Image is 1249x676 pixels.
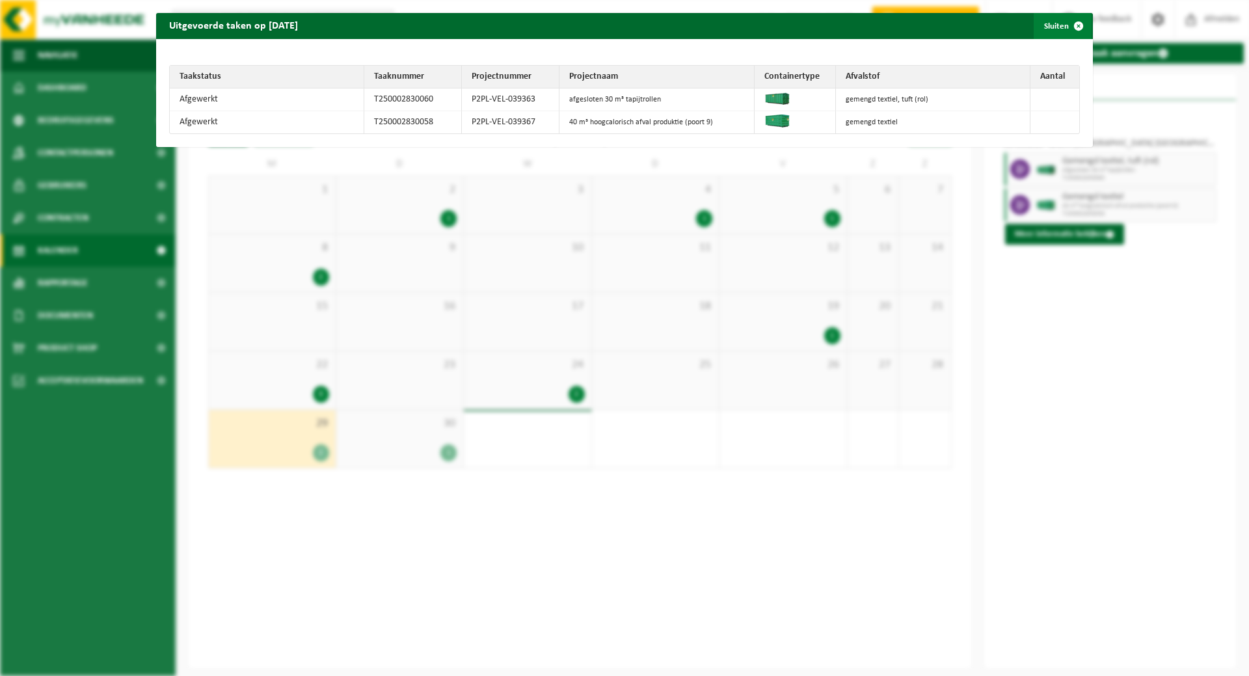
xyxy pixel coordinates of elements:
[836,66,1030,88] th: Afvalstof
[364,88,462,111] td: T250002830060
[462,88,559,111] td: P2PL-VEL-039363
[764,92,790,105] img: HK-XA-30-GN-00
[559,88,754,111] td: afgesloten 30 m³ tapijtrollen
[364,111,462,133] td: T250002830058
[836,111,1030,133] td: gemengd textiel
[170,88,364,111] td: Afgewerkt
[1034,13,1092,39] button: Sluiten
[462,111,559,133] td: P2PL-VEL-039367
[364,66,462,88] th: Taaknummer
[755,66,836,88] th: Containertype
[1030,66,1079,88] th: Aantal
[170,66,364,88] th: Taakstatus
[462,66,559,88] th: Projectnummer
[559,66,754,88] th: Projectnaam
[559,111,754,133] td: 40 m³ hoogcalorisch afval produktie (poort 9)
[836,88,1030,111] td: gemengd textiel, tuft (rol)
[170,111,364,133] td: Afgewerkt
[764,115,790,128] img: HK-XC-40-GN-00
[156,13,311,38] h2: Uitgevoerde taken op [DATE]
